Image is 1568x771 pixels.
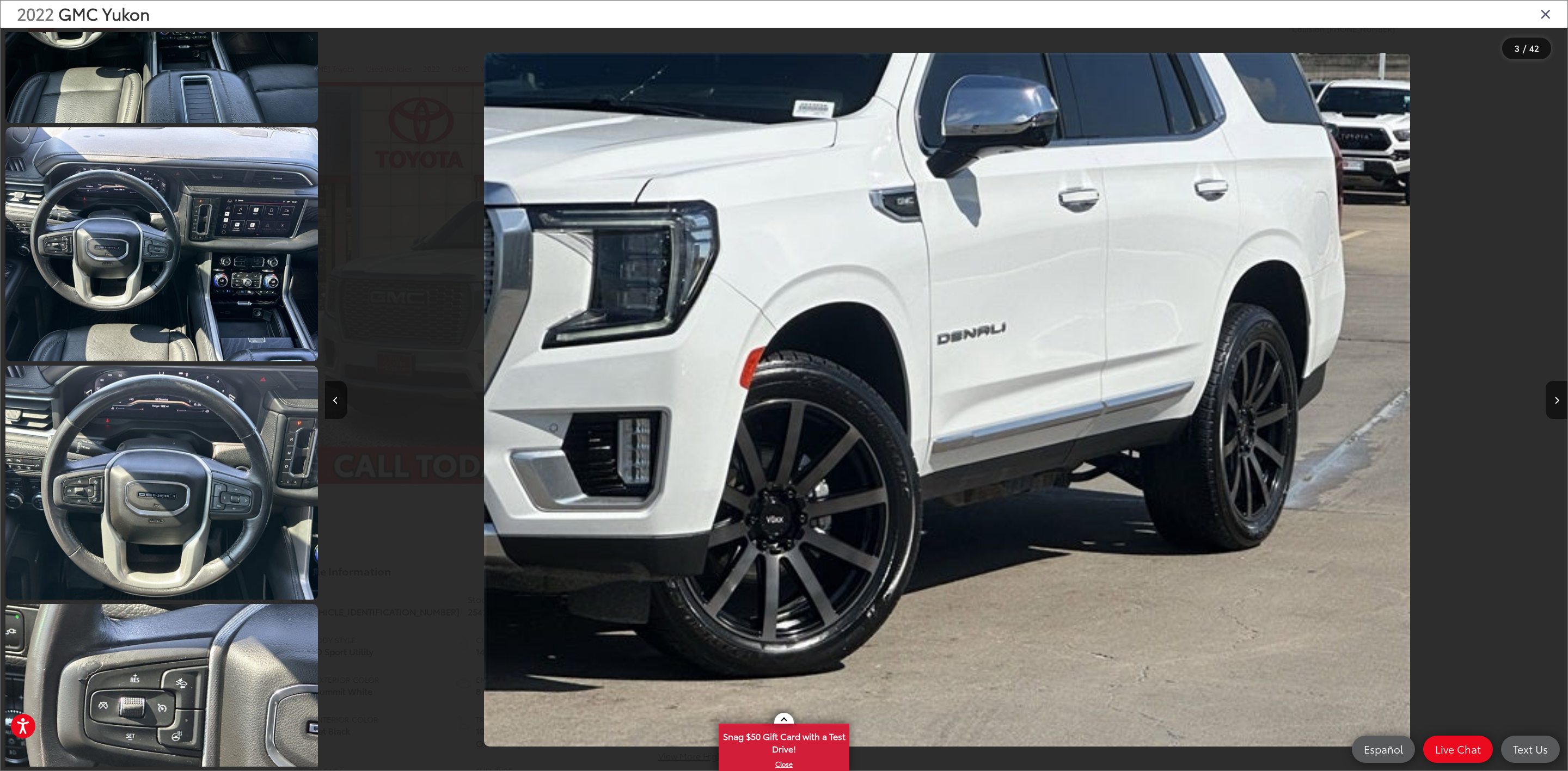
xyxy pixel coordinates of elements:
[326,53,1568,747] div: 2022 GMC Yukon Denali 2
[1546,381,1567,419] button: Next image
[1423,736,1493,763] a: Live Chat
[1358,742,1408,756] span: Español
[1515,42,1520,54] span: 3
[325,381,347,419] button: Previous image
[1529,42,1539,54] span: 42
[2,125,321,363] img: 2022 GMC Yukon Denali
[1508,742,1553,756] span: Text Us
[58,2,150,25] span: GMC Yukon
[720,725,848,758] span: Snag $50 Gift Card with a Test Drive!
[17,2,54,25] span: 2022
[1501,736,1560,763] a: Text Us
[484,53,1410,747] img: 2022 GMC Yukon Denali
[1522,45,1527,52] span: /
[1540,7,1551,21] i: Close gallery
[2,363,321,602] img: 2022 GMC Yukon Denali
[1430,742,1486,756] span: Live Chat
[1352,736,1415,763] a: Español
